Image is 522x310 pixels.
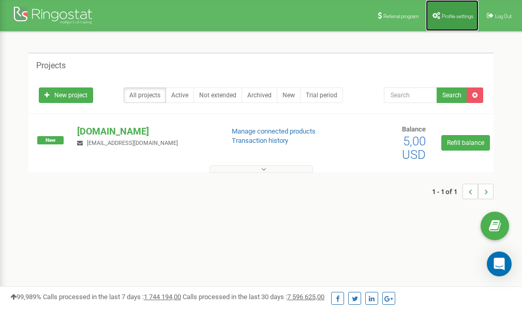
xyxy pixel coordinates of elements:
[10,293,41,301] span: 99,989%
[383,13,419,19] span: Referral program
[277,87,301,103] a: New
[495,13,512,19] span: Log Out
[402,134,426,162] span: 5,00 USD
[232,137,288,144] a: Transaction history
[37,136,64,144] span: New
[124,87,166,103] a: All projects
[487,252,512,276] div: Open Intercom Messenger
[441,135,490,151] a: Refill balance
[36,61,66,70] h5: Projects
[402,125,426,133] span: Balance
[166,87,194,103] a: Active
[437,87,467,103] button: Search
[193,87,242,103] a: Not extended
[183,293,324,301] span: Calls processed in the last 30 days :
[43,293,181,301] span: Calls processed in the last 7 days :
[432,173,494,210] nav: ...
[384,87,437,103] input: Search
[232,127,316,135] a: Manage connected products
[442,13,473,19] span: Profile settings
[39,87,93,103] a: New project
[432,184,463,199] span: 1 - 1 of 1
[144,293,181,301] u: 1 744 194,00
[242,87,277,103] a: Archived
[87,140,178,146] span: [EMAIL_ADDRESS][DOMAIN_NAME]
[77,125,215,138] p: [DOMAIN_NAME]
[300,87,343,103] a: Trial period
[287,293,324,301] u: 7 596 625,00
